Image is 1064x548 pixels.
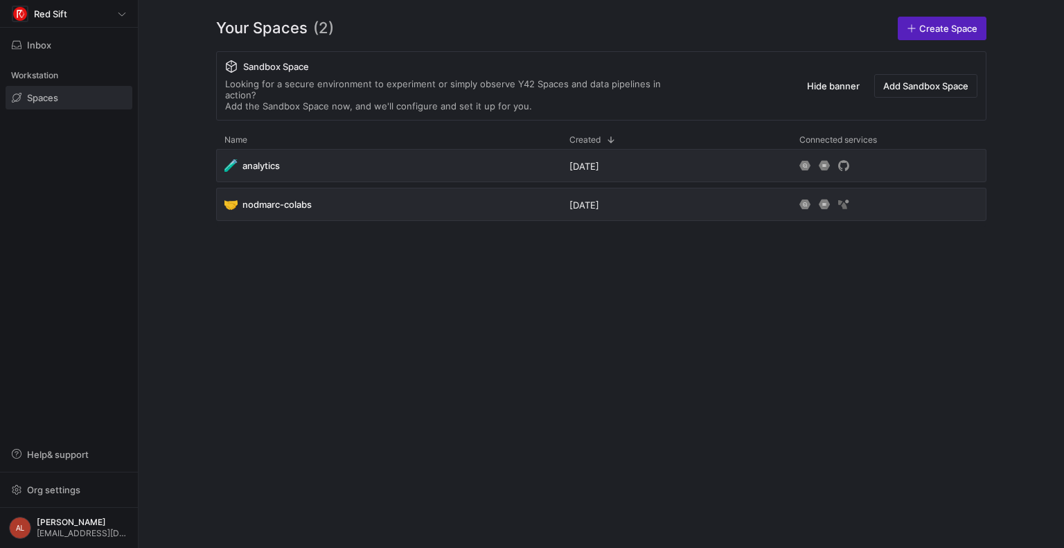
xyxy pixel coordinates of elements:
span: Created [569,135,601,145]
button: Hide banner [798,74,869,98]
span: nodmarc-colabs [242,199,312,210]
span: Your Spaces [216,17,308,40]
span: [EMAIL_ADDRESS][DOMAIN_NAME] [37,529,129,538]
span: analytics [242,160,280,171]
span: [DATE] [569,200,599,211]
div: Press SPACE to select this row. [216,149,986,188]
button: Org settings [6,478,132,502]
button: Add Sandbox Space [874,74,977,98]
div: AL [9,517,31,539]
div: Looking for a secure environment to experiment or simply observe Y42 Spaces and data pipelines in... [225,78,689,112]
span: Add Sandbox Space [883,80,968,91]
span: [DATE] [569,161,599,172]
span: Org settings [27,484,80,495]
span: Connected services [799,135,877,145]
div: Press SPACE to select this row. [216,188,986,227]
span: Help & support [27,449,89,460]
span: 🧪 [224,159,237,172]
button: Inbox [6,33,132,57]
span: Hide banner [807,80,860,91]
span: Sandbox Space [243,61,309,72]
span: Create Space [919,23,977,34]
span: Spaces [27,92,58,103]
a: Create Space [898,17,986,40]
span: Name [224,135,247,145]
span: (2) [313,17,334,40]
div: Workstation [6,65,132,86]
span: [PERSON_NAME] [37,518,129,527]
span: Red Sift [34,8,67,19]
button: Help& support [6,443,132,466]
a: Org settings [6,486,132,497]
button: AL[PERSON_NAME][EMAIL_ADDRESS][DOMAIN_NAME] [6,513,132,542]
span: Inbox [27,39,51,51]
a: Spaces [6,86,132,109]
img: https://storage.googleapis.com/y42-prod-data-exchange/images/C0c2ZRu8XU2mQEXUlKrTCN4i0dD3czfOt8UZ... [13,7,27,21]
span: 🤝 [224,198,237,211]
